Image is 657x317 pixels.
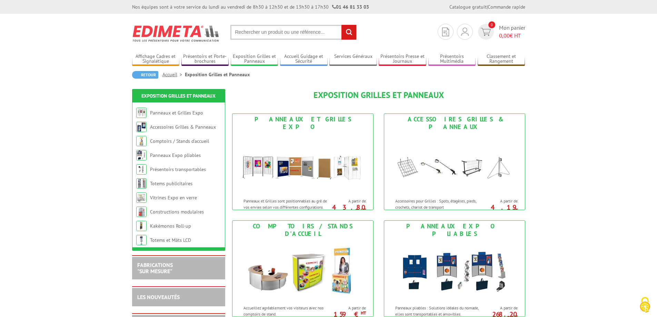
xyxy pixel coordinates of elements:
[479,205,518,214] p: 4.19 €
[478,53,525,65] a: Classement et Rangement
[361,207,366,213] sup: HT
[488,21,495,28] span: 0
[132,3,369,10] div: Nos équipes sont à votre service du lundi au vendredi de 8h30 à 12h30 et de 13h30 à 17h30
[636,296,654,314] img: Cookies (fenêtre modale)
[234,222,371,238] div: Comptoirs / Stands d'accueil
[231,53,278,65] a: Exposition Grilles et Panneaux
[482,305,518,311] span: A partir de
[232,113,374,210] a: Panneaux et Grilles Expo Panneaux et Grilles Expo Panneaux et Grilles sont positionnables au gré ...
[239,239,367,301] img: Comptoirs / Stands d'accueil
[391,239,518,301] img: Panneaux Expo pliables
[230,25,357,40] input: Rechercher un produit ou une référence...
[442,28,449,36] img: devis rapide
[391,132,518,195] img: Accessoires Grilles & Panneaux
[162,71,185,78] a: Accueil
[384,220,525,317] a: Panneaux Expo pliables Panneaux Expo pliables Panneaux pliables : Solutions idéales du nomade, el...
[331,305,366,311] span: A partir de
[395,305,481,317] p: Panneaux pliables : Solutions idéales du nomade, elles sont transportables et amovibles.
[384,113,525,210] a: Accessoires Grilles & Panneaux Accessoires Grilles & Panneaux Accessoires pour Grilles : Spots, é...
[280,53,328,65] a: Accueil Guidage et Sécurité
[482,198,518,204] span: A partir de
[150,138,209,144] a: Comptoirs / Stands d'accueil
[386,116,523,131] div: Accessoires Grilles & Panneaux
[136,192,147,203] img: Vitrines Expo en verre
[379,53,426,65] a: Présentoirs Presse et Journaux
[499,32,525,40] span: € HT
[329,53,377,65] a: Services Généraux
[243,198,329,210] p: Panneaux et Grilles sont positionnables au gré de vos envies selon vos différentes configurations.
[181,53,229,65] a: Présentoirs et Porte-brochures
[499,32,510,39] span: 0,00
[136,150,147,160] img: Panneaux Expo pliables
[332,4,369,10] strong: 01 46 81 33 03
[137,261,173,275] a: FABRICATIONS"Sur Mesure"
[327,205,366,214] p: 43.80 €
[141,93,216,99] a: Exposition Grilles et Panneaux
[136,164,147,175] img: Présentoirs transportables
[136,136,147,146] img: Comptoirs / Stands d'accueil
[239,132,367,195] img: Panneaux et Grilles Expo
[132,71,158,79] a: Retour
[386,222,523,238] div: Panneaux Expo pliables
[512,207,518,213] sup: HT
[150,209,204,215] a: Constructions modulaires
[234,116,371,131] div: Panneaux et Grilles Expo
[327,312,366,316] p: 159 €
[150,223,191,229] a: Kakémonos Roll-up
[132,53,180,65] a: Affichage Cadres et Signalétique
[150,195,197,201] a: Vitrines Expo en verre
[137,294,180,300] a: LES NOUVEAUTÉS
[499,24,525,40] span: Mon panier
[150,237,191,243] a: Totems et Mâts LCD
[449,3,525,10] div: |
[136,207,147,217] img: Constructions modulaires
[361,310,366,316] sup: HT
[150,110,203,116] a: Panneaux et Grilles Expo
[428,53,476,65] a: Présentoirs Multimédia
[136,235,147,245] img: Totems et Mâts LCD
[341,25,356,40] input: rechercher
[136,108,147,118] img: Panneaux et Grilles Expo
[185,71,250,78] li: Exposition Grilles et Panneaux
[136,221,147,231] img: Kakémonos Roll-up
[449,4,487,10] a: Catalogue gratuit
[232,220,374,317] a: Comptoirs / Stands d'accueil Comptoirs / Stands d'accueil Accueillez agréablement vos visiteurs a...
[232,91,525,100] h1: Exposition Grilles et Panneaux
[481,28,491,36] img: devis rapide
[488,4,525,10] a: Commande rapide
[395,198,481,210] p: Accessoires pour Grilles : Spots, étagères, pieds, crochets, chariot de transport
[136,122,147,132] img: Accessoires Grilles & Panneaux
[136,178,147,189] img: Totems publicitaires
[331,198,366,204] span: A partir de
[150,152,201,158] a: Panneaux Expo pliables
[461,28,469,36] img: devis rapide
[633,294,657,317] button: Cookies (fenêtre modale)
[150,166,206,172] a: Présentoirs transportables
[243,305,329,317] p: Accueillez agréablement vos visiteurs avec nos comptoirs de stand.
[150,124,216,130] a: Accessoires Grilles & Panneaux
[476,24,525,40] a: devis rapide 0 Mon panier 0,00€ HT
[150,180,192,187] a: Totems publicitaires
[132,21,220,46] img: Edimeta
